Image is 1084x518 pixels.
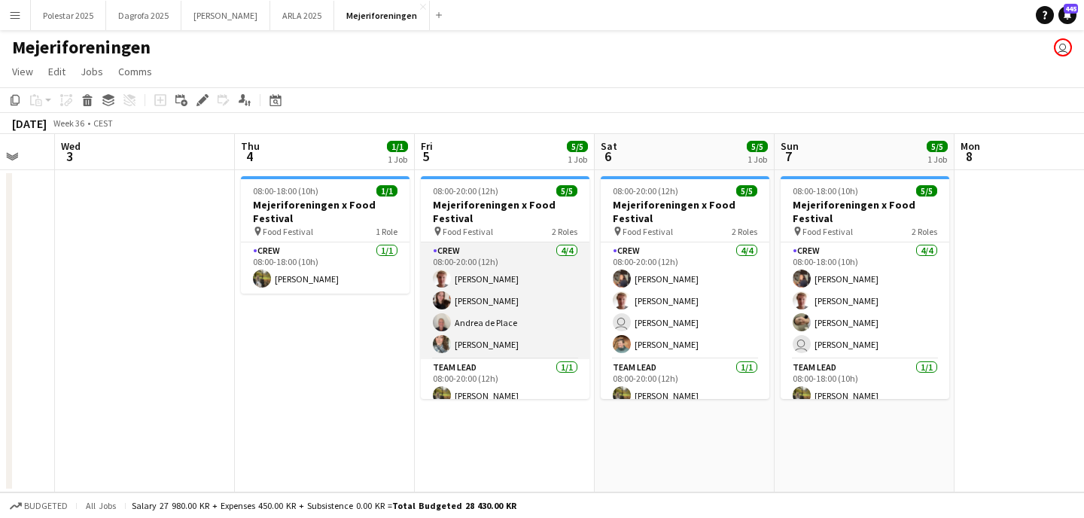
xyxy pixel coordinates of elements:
[421,198,589,225] h3: Mejeriforeningen x Food Festival
[916,185,937,197] span: 5/5
[736,185,757,197] span: 5/5
[181,1,270,30] button: [PERSON_NAME]
[1054,38,1072,56] app-user-avatar: Tatianna Tobiassen
[927,154,947,165] div: 1 Job
[421,242,589,359] app-card-role: Crew4/408:00-20:00 (12h)[PERSON_NAME][PERSON_NAME]Andrea de Place[PERSON_NAME]
[623,226,673,237] span: Food Festival
[433,185,498,197] span: 08:00-20:00 (12h)
[601,242,769,359] app-card-role: Crew4/408:00-20:00 (12h)[PERSON_NAME][PERSON_NAME] [PERSON_NAME][PERSON_NAME]
[552,226,577,237] span: 2 Roles
[961,139,980,153] span: Mon
[927,141,948,152] span: 5/5
[781,242,949,359] app-card-role: Crew4/408:00-18:00 (10h)[PERSON_NAME][PERSON_NAME][PERSON_NAME] [PERSON_NAME]
[112,62,158,81] a: Comms
[59,148,81,165] span: 3
[388,154,407,165] div: 1 Job
[556,185,577,197] span: 5/5
[334,1,430,30] button: Mejeriforeningen
[387,141,408,152] span: 1/1
[31,1,106,30] button: Polestar 2025
[42,62,72,81] a: Edit
[253,185,318,197] span: 08:00-18:00 (10h)
[781,359,949,410] app-card-role: Team Lead1/108:00-18:00 (10h)[PERSON_NAME]
[613,185,678,197] span: 08:00-20:00 (12h)
[106,1,181,30] button: Dagrofa 2025
[75,62,109,81] a: Jobs
[568,154,587,165] div: 1 Job
[598,148,617,165] span: 6
[83,500,119,511] span: All jobs
[241,242,410,294] app-card-role: Crew1/108:00-18:00 (10h)[PERSON_NAME]
[1058,6,1076,24] a: 445
[958,148,980,165] span: 8
[747,141,768,152] span: 5/5
[48,65,65,78] span: Edit
[118,65,152,78] span: Comms
[802,226,853,237] span: Food Festival
[376,226,397,237] span: 1 Role
[241,139,260,153] span: Thu
[8,498,70,514] button: Budgeted
[601,359,769,410] app-card-role: Team Lead1/108:00-20:00 (12h)[PERSON_NAME]
[61,139,81,153] span: Wed
[241,198,410,225] h3: Mejeriforeningen x Food Festival
[912,226,937,237] span: 2 Roles
[567,141,588,152] span: 5/5
[239,148,260,165] span: 4
[443,226,493,237] span: Food Festival
[732,226,757,237] span: 2 Roles
[376,185,397,197] span: 1/1
[601,176,769,399] app-job-card: 08:00-20:00 (12h)5/5Mejeriforeningen x Food Festival Food Festival2 RolesCrew4/408:00-20:00 (12h)...
[1064,4,1078,14] span: 445
[793,185,858,197] span: 08:00-18:00 (10h)
[241,176,410,294] app-job-card: 08:00-18:00 (10h)1/1Mejeriforeningen x Food Festival Food Festival1 RoleCrew1/108:00-18:00 (10h)[...
[748,154,767,165] div: 1 Job
[421,359,589,410] app-card-role: Team Lead1/108:00-20:00 (12h)[PERSON_NAME]
[781,176,949,399] app-job-card: 08:00-18:00 (10h)5/5Mejeriforeningen x Food Festival Food Festival2 RolesCrew4/408:00-18:00 (10h)...
[392,500,516,511] span: Total Budgeted 28 430.00 KR
[781,198,949,225] h3: Mejeriforeningen x Food Festival
[419,148,433,165] span: 5
[421,176,589,399] app-job-card: 08:00-20:00 (12h)5/5Mejeriforeningen x Food Festival Food Festival2 RolesCrew4/408:00-20:00 (12h)...
[24,501,68,511] span: Budgeted
[6,62,39,81] a: View
[601,139,617,153] span: Sat
[12,65,33,78] span: View
[93,117,113,129] div: CEST
[12,36,151,59] h1: Mejeriforeningen
[270,1,334,30] button: ARLA 2025
[781,139,799,153] span: Sun
[81,65,103,78] span: Jobs
[421,139,433,153] span: Fri
[778,148,799,165] span: 7
[12,116,47,131] div: [DATE]
[601,198,769,225] h3: Mejeriforeningen x Food Festival
[50,117,87,129] span: Week 36
[132,500,516,511] div: Salary 27 980.00 KR + Expenses 450.00 KR + Subsistence 0.00 KR =
[263,226,313,237] span: Food Festival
